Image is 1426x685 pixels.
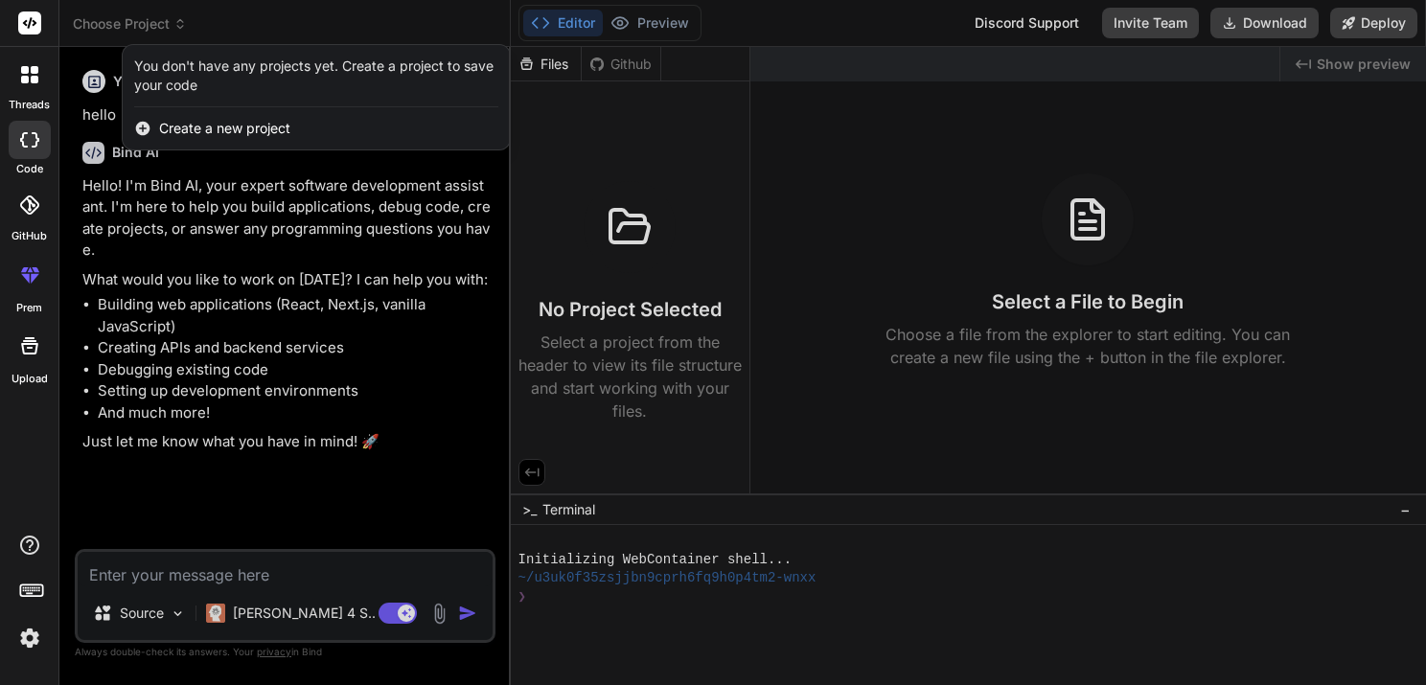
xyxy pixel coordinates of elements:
[16,300,42,316] label: prem
[16,161,43,177] label: code
[13,622,46,654] img: settings
[134,57,498,95] div: You don't have any projects yet. Create a project to save your code
[11,228,47,244] label: GitHub
[11,371,48,387] label: Upload
[159,119,290,138] span: Create a new project
[9,97,50,113] label: threads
